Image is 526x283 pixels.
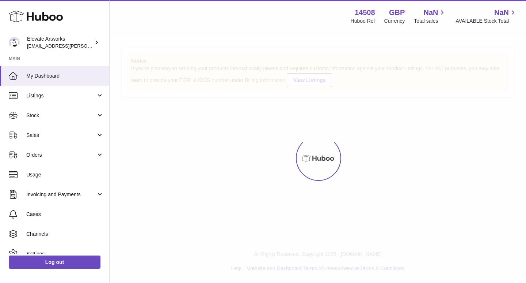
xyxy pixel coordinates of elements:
strong: 14508 [355,8,375,18]
div: Currency [384,18,405,25]
span: NaN [494,8,509,18]
span: Listings [26,92,96,99]
span: Sales [26,132,96,139]
span: Cases [26,211,104,218]
span: [EMAIL_ADDRESS][PERSON_NAME][DOMAIN_NAME] [27,43,146,49]
img: conor.barry@elevateartworks.com [9,37,20,48]
span: Total sales [414,18,446,25]
a: NaN Total sales [414,8,446,25]
span: Stock [26,112,96,119]
strong: GBP [389,8,405,18]
a: NaN AVAILABLE Stock Total [456,8,517,25]
span: Settings [26,250,104,257]
span: Invoicing and Payments [26,191,96,198]
span: NaN [423,8,438,18]
span: AVAILABLE Stock Total [456,18,517,25]
a: Log out [9,256,100,269]
div: Elevate Artworks [27,36,93,49]
span: My Dashboard [26,72,104,79]
span: Channels [26,231,104,238]
span: Orders [26,152,96,159]
div: Huboo Ref [351,18,375,25]
span: Usage [26,171,104,178]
